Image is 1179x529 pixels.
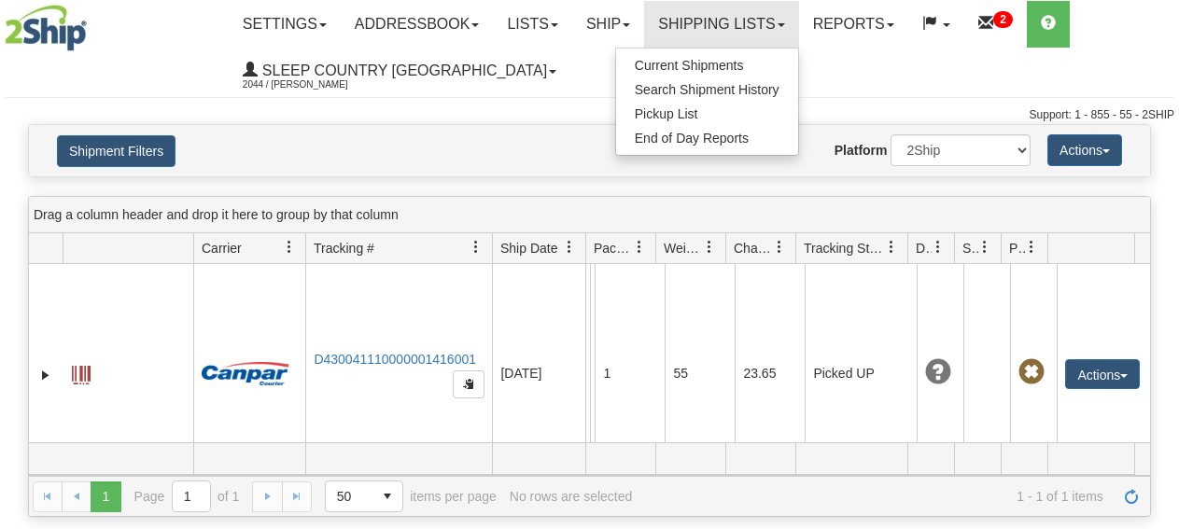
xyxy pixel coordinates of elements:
a: Addressbook [341,1,494,48]
a: Expand [36,366,55,384]
td: 23.65 [735,264,805,483]
td: Picked UP [805,264,917,483]
img: logo2044.jpg [5,5,87,51]
a: Carrier filter column settings [274,231,305,263]
a: Lists [493,1,571,48]
a: Tracking Status filter column settings [876,231,907,263]
span: Pickup Status [1009,239,1025,258]
a: Pickup List [616,102,798,126]
div: Support: 1 - 855 - 55 - 2SHIP [5,107,1174,123]
span: Pickup List [635,106,698,121]
sup: 2 [993,11,1013,28]
span: Search Shipment History [635,82,779,97]
a: End of Day Reports [616,126,798,150]
a: Settings [229,1,341,48]
a: Charge filter column settings [764,231,795,263]
span: 2044 / [PERSON_NAME] [243,76,383,94]
td: [DATE] [492,264,585,483]
img: 14 - Canpar [202,362,289,385]
iframe: chat widget [1136,169,1177,359]
label: Platform [835,141,888,160]
a: Refresh [1116,481,1146,511]
button: Copy to clipboard [453,370,484,398]
span: Ship Date [500,239,557,258]
span: Page sizes drop down [325,480,403,512]
a: Weight filter column settings [694,231,725,263]
a: 2 [964,1,1027,48]
td: Sleep Country [GEOGRAPHIC_DATA] Shipping Department [GEOGRAPHIC_DATA] NS Dartmouth B3B 0C9 [585,264,590,483]
a: Ship Date filter column settings [554,231,585,263]
td: 1 [595,264,665,483]
button: Actions [1047,134,1122,166]
a: Pickup Status filter column settings [1016,231,1047,263]
span: Carrier [202,239,242,258]
span: Page 1 [91,481,120,511]
a: Delivery Status filter column settings [922,231,954,263]
span: select [372,481,402,511]
span: 1 - 1 of 1 items [645,489,1103,504]
a: Shipping lists [644,1,798,48]
a: D430041110000001416001 [314,352,476,367]
span: Sleep Country [GEOGRAPHIC_DATA] [258,63,547,78]
button: Actions [1065,359,1140,389]
td: 55 [665,264,735,483]
div: grid grouping header [29,197,1150,233]
span: Tracking # [314,239,374,258]
span: Page of 1 [134,480,240,512]
input: Page 1 [173,481,210,511]
span: Unknown [925,359,951,385]
span: Pickup Not Assigned [1018,359,1045,385]
span: items per page [325,480,497,512]
span: End of Day Reports [635,131,749,146]
span: Charge [734,239,773,258]
span: Tracking Status [804,239,885,258]
td: [PERSON_NAME] [PERSON_NAME] CA NS [GEOGRAPHIC_DATA] B4N 0G6 [590,264,595,483]
span: Delivery Status [916,239,932,258]
div: No rows are selected [510,489,633,504]
a: Packages filter column settings [624,231,655,263]
a: Reports [799,1,908,48]
a: Current Shipments [616,53,798,77]
span: Packages [594,239,633,258]
a: Ship [572,1,644,48]
span: Current Shipments [635,58,744,73]
a: Tracking # filter column settings [460,231,492,263]
button: Shipment Filters [57,135,175,167]
a: Label [72,357,91,387]
span: Shipment Issues [962,239,978,258]
a: Sleep Country [GEOGRAPHIC_DATA] 2044 / [PERSON_NAME] [229,48,570,94]
a: Shipment Issues filter column settings [969,231,1001,263]
span: Weight [664,239,703,258]
a: Search Shipment History [616,77,798,102]
span: 50 [337,487,361,506]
